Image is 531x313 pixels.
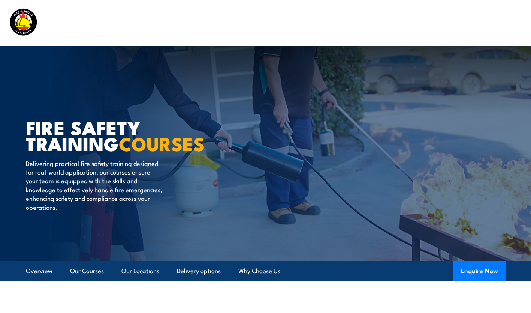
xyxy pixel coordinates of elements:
p: Delivering practical fire safety training designed for real-world application, our courses ensure... [26,159,163,211]
a: Learner Portal [413,13,456,33]
strong: COURSES [119,129,205,158]
a: News [380,13,397,33]
button: Enquire Now [453,261,506,281]
a: Courses [124,13,148,33]
a: About Us [336,13,364,33]
a: Why Choose Us [238,261,280,281]
a: Delivery options [177,261,221,281]
a: Contact [472,13,496,33]
a: Course Calendar [164,13,214,33]
a: Our Courses [70,261,104,281]
a: Our Locations [121,261,159,281]
h1: FIRE SAFETY TRAINING [26,119,211,151]
a: Overview [26,261,52,281]
a: Emergency Response Services [230,13,320,33]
